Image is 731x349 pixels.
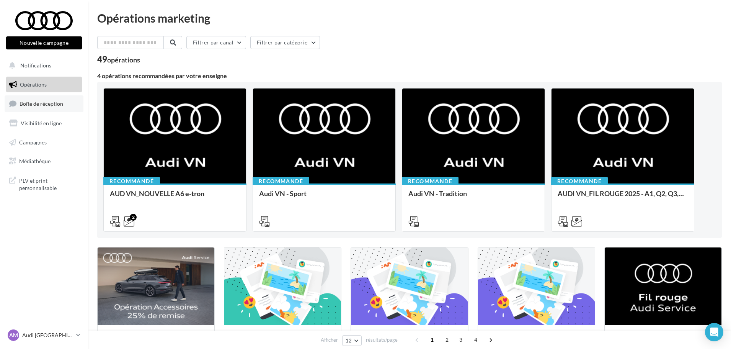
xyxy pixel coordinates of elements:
span: 2 [441,334,453,346]
div: Opérations marketing [97,12,722,24]
span: 1 [426,334,438,346]
span: Médiathèque [19,158,51,164]
a: Campagnes [5,134,83,151]
a: Visibilité en ligne [5,115,83,131]
a: AM Audi [GEOGRAPHIC_DATA] [6,328,82,342]
span: 4 [470,334,482,346]
span: AM [9,331,18,339]
span: Opérations [20,81,47,88]
span: PLV et print personnalisable [19,175,79,192]
a: Opérations [5,77,83,93]
div: Recommandé [253,177,309,185]
button: Filtrer par catégorie [250,36,320,49]
span: 3 [455,334,467,346]
div: Recommandé [551,177,608,185]
button: Nouvelle campagne [6,36,82,49]
div: Open Intercom Messenger [705,323,723,341]
span: Campagnes [19,139,47,145]
span: Boîte de réception [20,100,63,107]
div: 2 [130,214,137,221]
div: 4 opérations recommandées par votre enseigne [97,73,722,79]
a: Boîte de réception [5,95,83,112]
div: Recommandé [402,177,459,185]
div: opérations [107,56,140,63]
div: 49 [97,55,140,64]
span: 12 [346,338,352,344]
span: Afficher [321,336,338,344]
button: Filtrer par canal [186,36,246,49]
div: Recommandé [103,177,160,185]
p: Audi [GEOGRAPHIC_DATA] [22,331,73,339]
div: Audi VN - Tradition [408,190,538,205]
a: PLV et print personnalisable [5,172,83,195]
span: résultats/page [366,336,398,344]
div: AUDI VN_FIL ROUGE 2025 - A1, Q2, Q3, Q5 et Q4 e-tron [558,190,688,205]
div: Audi VN - Sport [259,190,389,205]
a: Médiathèque [5,153,83,169]
button: 12 [342,335,362,346]
span: Notifications [20,62,51,69]
button: Notifications [5,57,80,74]
div: AUD VN_NOUVELLE A6 e-tron [110,190,240,205]
span: Visibilité en ligne [21,120,62,126]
